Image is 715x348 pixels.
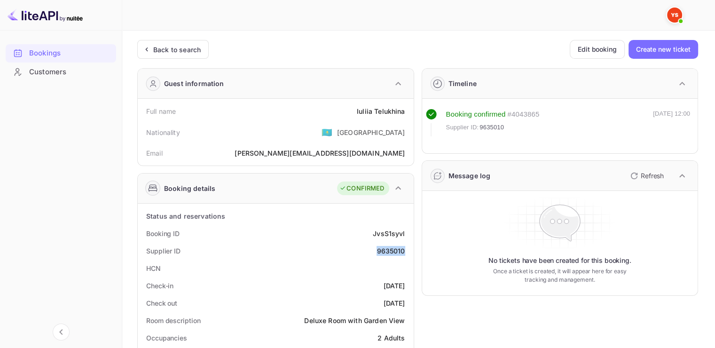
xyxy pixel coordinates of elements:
div: Email [146,148,163,158]
div: # 4043865 [507,109,539,120]
button: Create new ticket [629,40,698,59]
p: No tickets have been created for this booking. [488,256,631,265]
div: [GEOGRAPHIC_DATA] [337,127,405,137]
div: 9635010 [377,246,405,256]
div: Deluxe Room with Garden View [304,316,405,325]
div: Occupancies [146,333,187,343]
span: United States [322,124,332,141]
span: Supplier ID: [446,123,479,132]
div: JvsS1syvl [373,229,405,238]
div: Bookings [29,48,111,59]
div: Booking ID [146,229,180,238]
p: Once a ticket is created, it will appear here for easy tracking and management. [486,267,634,284]
div: Full name [146,106,176,116]
div: Bookings [6,44,116,63]
span: 9635010 [479,123,504,132]
div: Guest information [164,79,224,88]
div: [PERSON_NAME][EMAIL_ADDRESS][DOMAIN_NAME] [235,148,405,158]
div: Booking details [164,183,215,193]
div: Check-in [146,281,173,291]
div: Check out [146,298,177,308]
button: Collapse navigation [53,324,70,340]
img: LiteAPI logo [8,8,83,23]
div: Status and reservations [146,211,225,221]
p: Refresh [641,171,664,181]
a: Customers [6,63,116,80]
div: 2 Adults [377,333,405,343]
div: Room description [146,316,200,325]
img: Yandex Support [667,8,682,23]
div: [DATE] [384,281,405,291]
div: Timeline [448,79,477,88]
a: Bookings [6,44,116,62]
div: HCN [146,263,161,273]
div: Iuliia Telukhina [357,106,405,116]
div: [DATE] 12:00 [653,109,690,136]
div: Nationality [146,127,180,137]
button: Edit booking [570,40,625,59]
button: Refresh [625,168,668,183]
div: Back to search [153,45,201,55]
div: CONFIRMED [339,184,384,193]
div: Customers [29,67,111,78]
div: Customers [6,63,116,81]
div: [DATE] [384,298,405,308]
div: Booking confirmed [446,109,506,120]
div: Supplier ID [146,246,181,256]
div: Message log [448,171,491,181]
